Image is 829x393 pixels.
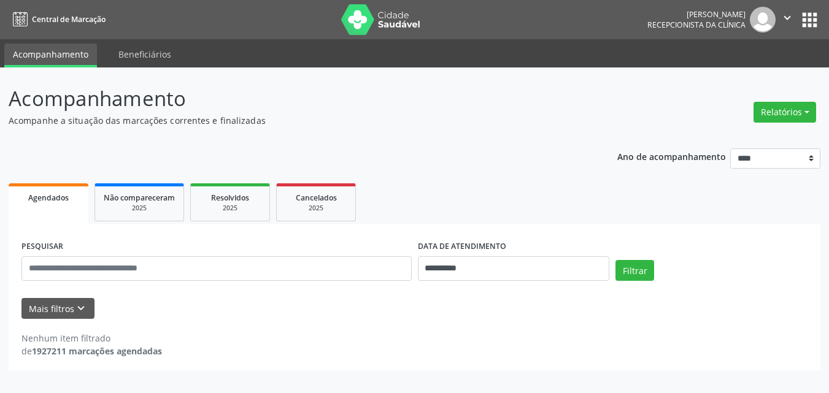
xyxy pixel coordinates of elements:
[750,7,776,32] img: img
[754,102,816,123] button: Relatórios
[21,332,162,345] div: Nenhum item filtrado
[799,9,820,31] button: apps
[4,44,97,67] a: Acompanhamento
[647,20,746,30] span: Recepcionista da clínica
[21,298,94,319] button: Mais filtroskeyboard_arrow_down
[32,14,106,25] span: Central de Marcação
[418,237,506,256] label: DATA DE ATENDIMENTO
[647,9,746,20] div: [PERSON_NAME]
[110,44,180,65] a: Beneficiários
[615,260,654,281] button: Filtrar
[199,204,261,213] div: 2025
[617,148,726,164] p: Ano de acompanhamento
[104,204,175,213] div: 2025
[285,204,347,213] div: 2025
[776,7,799,32] button: 
[32,345,162,357] strong: 1927211 marcações agendadas
[28,193,69,203] span: Agendados
[781,11,794,25] i: 
[21,345,162,357] div: de
[296,193,337,203] span: Cancelados
[9,9,106,29] a: Central de Marcação
[9,83,577,114] p: Acompanhamento
[211,193,249,203] span: Resolvidos
[9,114,577,127] p: Acompanhe a situação das marcações correntes e finalizadas
[104,193,175,203] span: Não compareceram
[21,237,63,256] label: PESQUISAR
[74,302,88,315] i: keyboard_arrow_down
